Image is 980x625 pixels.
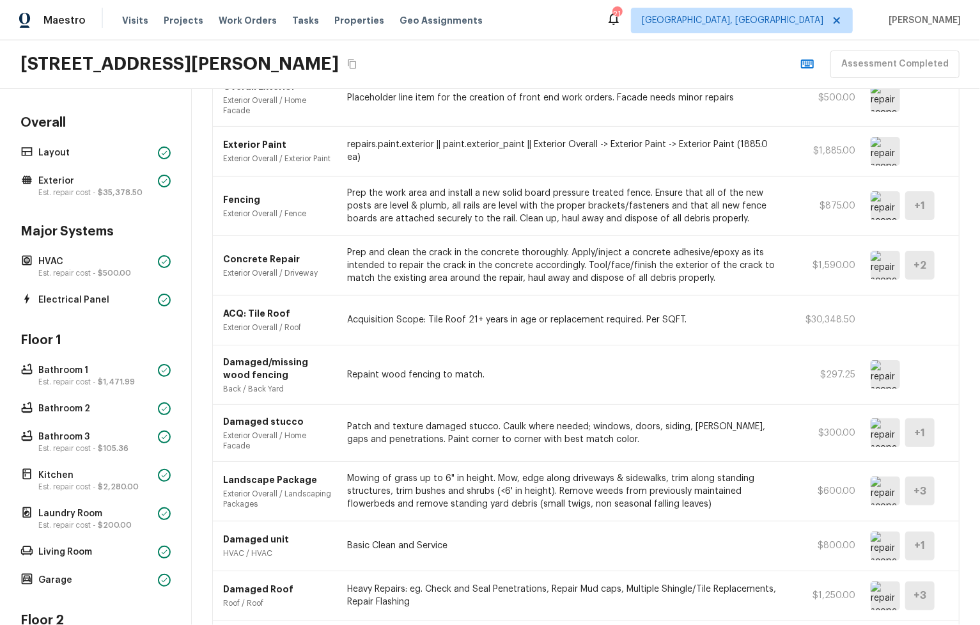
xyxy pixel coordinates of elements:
span: Projects [164,14,203,27]
p: Est. repair cost - [38,482,153,492]
img: repair scope asset [871,191,900,220]
p: Exterior Overall / Roof [223,322,332,333]
img: repair scope asset [871,83,900,112]
p: $500.00 [798,91,855,104]
h4: Floor 1 [18,332,173,351]
p: Basic Clean and Service [347,539,782,552]
p: Est. repair cost - [38,520,153,530]
p: Placeholder line item for the creation of front end work orders. Facade needs minor repairs [347,91,782,104]
p: Electrical Panel [38,294,153,306]
p: Damaged stucco [223,415,332,428]
span: $200.00 [98,521,132,529]
p: HVAC / HVAC [223,548,332,558]
p: Exterior Overall / Exterior Paint [223,154,332,164]
span: [GEOGRAPHIC_DATA], [GEOGRAPHIC_DATA] [642,14,823,27]
p: Bathroom 2 [38,402,153,415]
span: $105.36 [98,445,128,452]
p: Damaged/missing wood fencing [223,356,332,381]
span: Properties [334,14,384,27]
span: Maestro [43,14,86,27]
span: Visits [122,14,148,27]
h2: [STREET_ADDRESS][PERSON_NAME] [20,52,339,75]
h4: Major Systems [18,223,173,242]
p: $875.00 [798,200,855,212]
h5: + 1 [915,539,926,553]
p: Landscape Package [223,473,332,486]
span: Tasks [292,16,319,25]
p: Damaged Roof [223,583,332,596]
p: Exterior Overall / Landscaping Packages [223,489,332,509]
p: $30,348.50 [798,313,855,326]
h5: + 3 [914,484,926,498]
p: Exterior Paint [223,138,332,151]
p: $600.00 [798,485,855,498]
p: $297.25 [798,368,855,381]
p: Mowing of grass up to 6" in height. Mow, edge along driveways & sidewalks, trim along standing st... [347,472,782,510]
img: repair scope asset [871,581,900,610]
img: repair scope asset [871,532,900,560]
p: Est. repair cost - [38,268,153,278]
span: $2,280.00 [98,483,139,491]
button: Copy Address [344,56,361,72]
p: ACQ: Tile Roof [223,307,332,320]
p: $300.00 [798,427,855,439]
p: Prep the work area and install a new solid board pressure treated fence. Ensure that all of the n... [347,187,782,225]
p: Damaged unit [223,533,332,546]
p: Est. repair cost - [38,187,153,198]
h5: + 1 [915,426,926,440]
img: repair scope asset [871,251,900,280]
p: Layout [38,146,153,159]
p: $800.00 [798,539,855,552]
img: repair scope asset [871,418,900,447]
p: Acquisition Scope: Tile Roof 21+ years in age or replacement required. Per SQFT. [347,313,782,326]
div: 21 [612,8,621,20]
p: Back / Back Yard [223,384,332,394]
p: Prep and clean the crack in the concrete thoroughly. Apply/inject a concrete adhesive/epoxy as it... [347,246,782,285]
p: $1,250.00 [798,589,855,602]
p: Bathroom 1 [38,364,153,377]
p: $1,885.00 [798,145,855,157]
h4: Overall [18,115,173,134]
p: Exterior [38,175,153,187]
p: Exterior Overall / Driveway [223,268,332,278]
h5: + 1 [915,199,926,213]
p: Exterior Overall / Home Facade [223,95,332,116]
p: Repaint wood fencing to match. [347,368,782,381]
p: repairs.paint.exterior || paint.exterior_paint || Exterior Overall -> Exterior Paint -> Exterior ... [347,138,782,164]
span: $35,378.50 [98,189,143,196]
p: HVAC [38,255,153,268]
p: Exterior Overall / Home Facade [223,431,332,451]
img: repair scope asset [871,477,900,505]
span: Work Orders [219,14,277,27]
p: Kitchen [38,469,153,482]
p: Roof / Roof [223,598,332,608]
p: Heavy Repairs: eg. Check and Seal Penetrations, Repair Mud caps, Multiple Shingle/Tile Replacemen... [347,583,782,608]
span: $500.00 [98,269,131,277]
img: repair scope asset [871,360,900,389]
p: Laundry Room [38,507,153,520]
p: Fencing [223,193,332,206]
h5: + 2 [914,258,926,273]
span: Geo Assignments [400,14,483,27]
p: Concrete Repair [223,253,332,265]
img: repair scope asset [871,137,900,166]
p: Est. repair cost - [38,377,153,387]
p: Living Room [38,546,153,558]
p: Bathroom 3 [38,431,153,443]
p: Exterior Overall / Fence [223,209,332,219]
span: $1,471.99 [98,378,135,386]
span: [PERSON_NAME] [883,14,961,27]
p: $1,590.00 [798,259,855,272]
p: Garage [38,574,153,587]
p: Est. repair cost - [38,443,153,454]
p: Patch and texture damaged stucco. Caulk where needed; windows, doors, siding, [PERSON_NAME], gaps... [347,420,782,446]
h5: + 3 [914,589,926,603]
